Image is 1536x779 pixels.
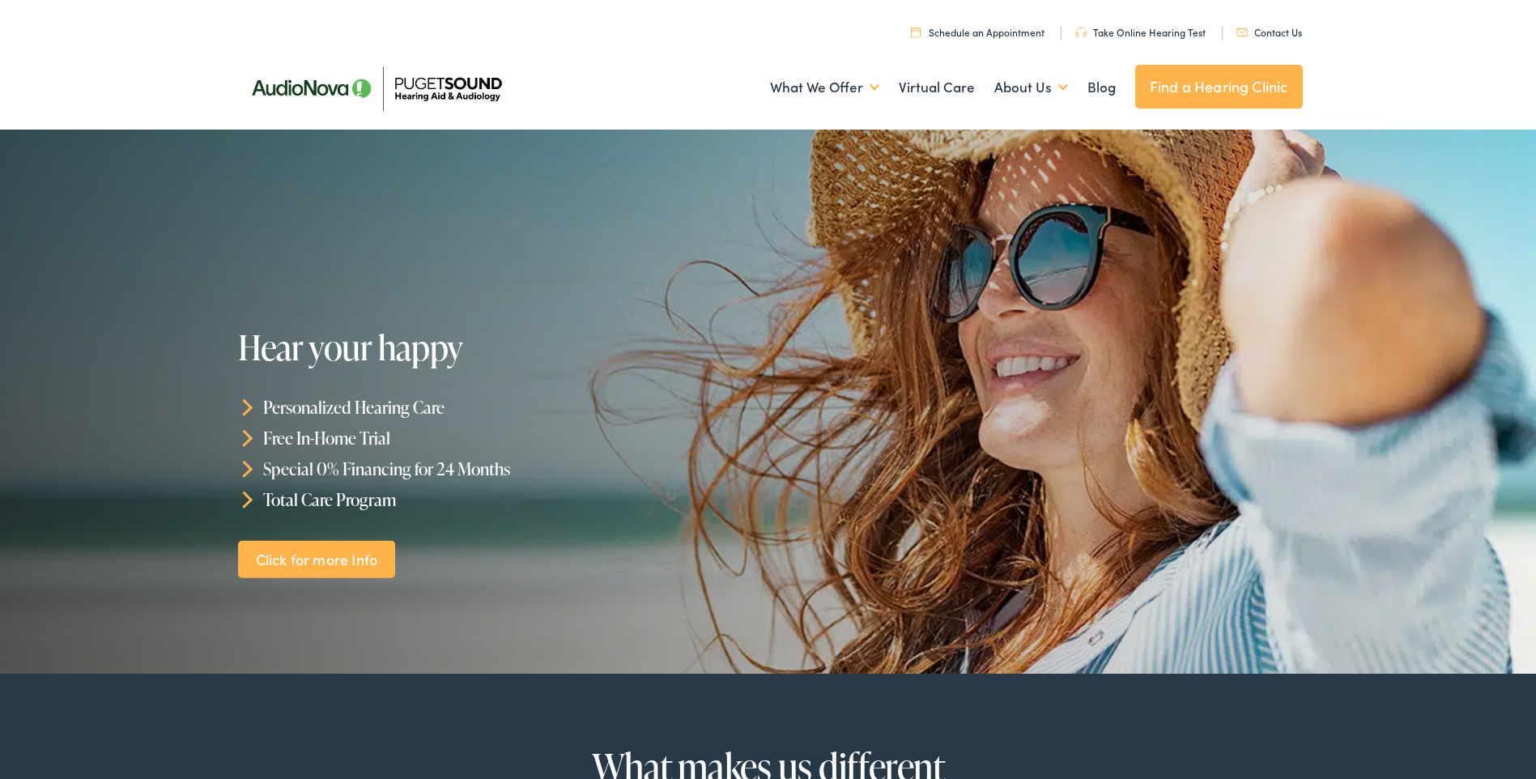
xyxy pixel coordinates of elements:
[1236,28,1248,36] img: utility icon
[911,25,1045,39] a: Schedule an Appointment
[238,392,776,423] li: Personalized Hearing Care
[1075,25,1206,39] a: Take Online Hearing Test
[238,453,776,484] li: Special 0% Financing for 24 Months
[994,57,1068,117] a: About Us
[238,423,776,453] li: Free In-Home Trial
[1135,65,1303,109] a: Find a Hearing Clinic
[238,483,776,514] li: Total Care Program
[899,57,975,117] a: Virtual Care
[1236,25,1302,39] a: Contact Us
[1075,28,1087,37] img: utility icon
[1087,57,1116,117] a: Blog
[770,57,879,117] a: What We Offer
[238,540,395,578] a: Click for more Info
[238,329,730,366] h1: Hear your happy
[911,27,921,37] img: utility icon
